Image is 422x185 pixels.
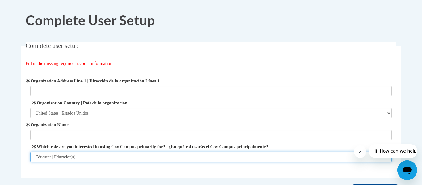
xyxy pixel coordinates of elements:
[30,78,392,84] label: Organization Address Line 1 | Dirección de la organización Línea 1
[4,4,50,9] span: Hi. How can we help?
[30,121,392,128] label: Organization Name
[369,144,417,158] iframe: Message from company
[26,42,78,49] span: Complete user setup
[30,86,392,96] input: Metadata input
[30,99,392,106] label: Organization Country | País de la organización
[30,143,392,150] label: Which role are you interested in using Cox Campus primarily for? | ¿En qué rol usarás el Cox Camp...
[354,145,366,158] iframe: Close message
[26,12,155,28] span: Complete User Setup
[26,61,112,66] span: Fill in the missing required account information
[30,130,392,140] input: Metadata input
[397,160,417,180] iframe: Button to launch messaging window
